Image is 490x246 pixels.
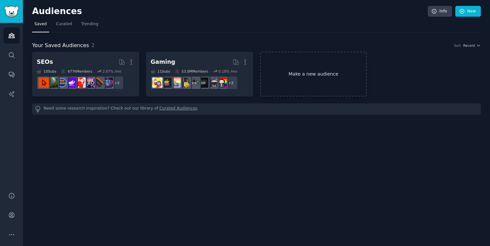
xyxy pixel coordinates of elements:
[56,21,72,27] span: Curated
[61,69,92,74] div: 677k Members
[37,58,53,66] div: SEOs
[198,78,208,88] img: GamingLeaksAndRumours
[79,19,101,32] a: Trending
[217,78,227,88] img: gaming
[151,69,170,74] div: 11 Sub s
[34,21,47,27] span: Saved
[32,19,49,32] a: Saved
[207,78,217,88] img: pcgaming
[189,78,199,88] img: IndieGaming
[455,6,481,17] a: New
[48,78,58,88] img: Local_SEO
[4,6,19,17] img: GummySearch logo
[180,78,190,88] img: linux_gaming
[218,69,237,74] div: 0.18 % /mo
[103,78,113,88] img: SEO
[75,78,85,88] img: TechSEO
[160,106,198,113] a: Curated Audiences
[57,78,67,88] img: SEO_cases
[37,69,56,74] div: 10 Sub s
[175,69,208,74] div: 53.0M Members
[103,69,121,74] div: 2.07 % /mo
[32,52,139,97] a: SEOs10Subs677kMembers2.07% /mo+2SEObigseoSEO_Digital_MarketingTechSEOseogrowthSEO_casesLocal_SEOG...
[463,43,475,48] span: Recent
[463,43,481,48] button: Recent
[152,78,162,88] img: GamerPals
[94,78,104,88] img: bigseo
[260,52,367,97] a: Make a new audience
[151,58,175,66] div: Gaming
[32,42,89,50] span: Your Saved Audiences
[428,6,452,17] a: Info
[171,78,181,88] img: CozyGamers
[32,6,428,17] h2: Audiences
[161,78,172,88] img: macgaming
[110,76,124,90] div: + 2
[85,78,95,88] img: SEO_Digital_Marketing
[54,19,74,32] a: Curated
[81,21,98,27] span: Trending
[32,103,481,115] div: Need some research inspiration? Check out our library of
[454,43,461,48] div: Sort
[224,76,238,90] div: + 3
[39,78,49,88] img: GoogleSearchConsole
[66,78,76,88] img: seogrowth
[146,52,253,97] a: Gaming11Subs53.0MMembers0.18% /mo+3gamingpcgamingGamingLeaksAndRumoursIndieGaminglinux_gamingCozy...
[91,42,95,48] span: 2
